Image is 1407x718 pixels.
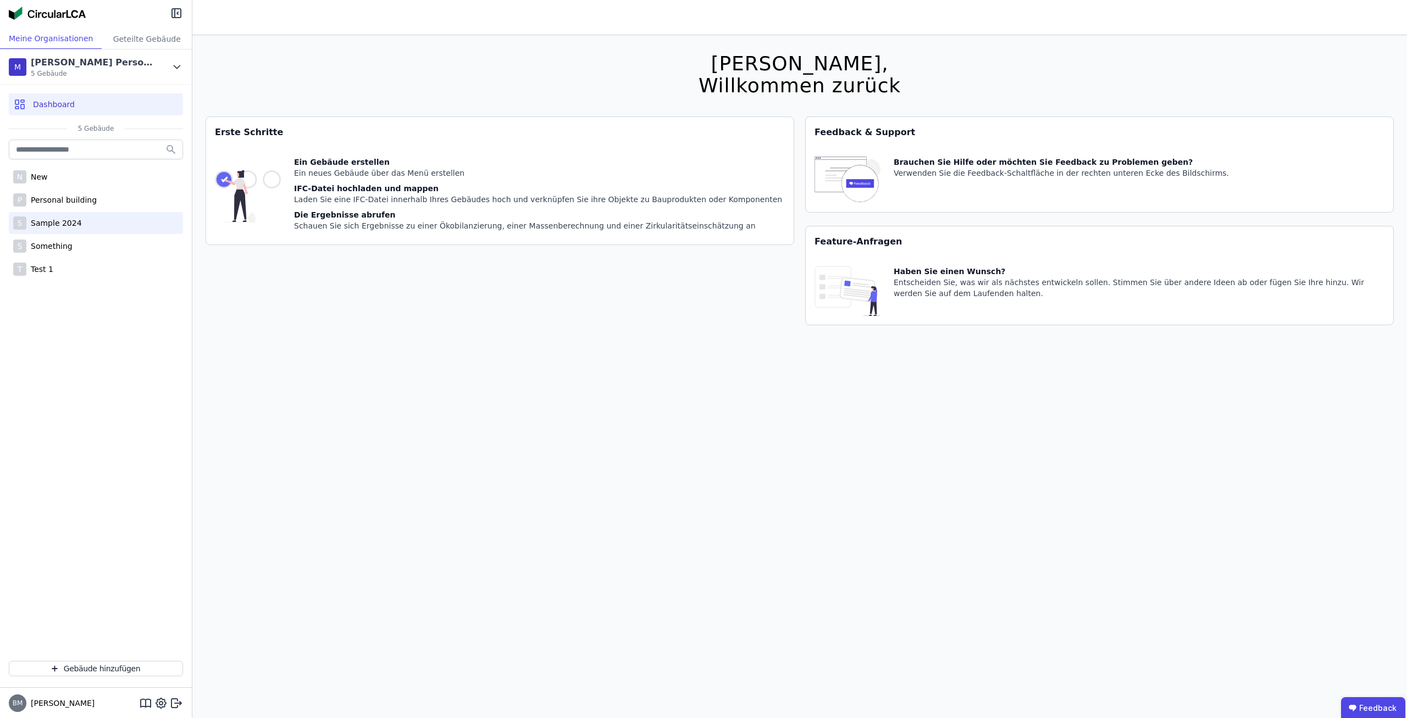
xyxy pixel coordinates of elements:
div: S [13,216,26,230]
div: [PERSON_NAME] Personal Org [31,56,157,69]
div: Entscheiden Sie, was wir als nächstes entwickeln sollen. Stimmen Sie über andere Ideen ab oder fü... [894,277,1384,299]
div: Feature-Anfragen [806,226,1393,257]
img: feedback-icon-HCTs5lye.svg [815,157,880,203]
span: 5 Gebäude [67,124,125,133]
div: S [13,240,26,253]
span: BM [13,700,23,706]
span: Dashboard [33,99,75,110]
div: N [13,170,26,183]
div: Verwenden Sie die Feedback-Schaltfläche in der rechten unteren Ecke des Bildschirms. [894,168,1229,179]
div: Test 1 [26,264,53,275]
div: Laden Sie eine IFC-Datei innerhalb Ihres Gebäudes hoch und verknüpfen Sie ihre Objekte zu Bauprod... [294,194,782,205]
div: M [9,58,26,76]
img: getting_started_tile-DrF_GRSv.svg [215,157,281,236]
div: Feedback & Support [806,117,1393,148]
div: T [13,263,26,276]
div: Ein Gebäude erstellen [294,157,782,168]
span: [PERSON_NAME] [26,698,95,709]
div: [PERSON_NAME], [699,53,901,75]
span: 5 Gebäude [31,69,157,78]
div: IFC-Datei hochladen und mappen [294,183,782,194]
img: feature_request_tile-UiXE1qGU.svg [815,266,880,316]
div: Personal building [26,194,97,205]
div: New [26,171,48,182]
button: Gebäude hinzufügen [9,661,183,676]
div: Erste Schritte [206,117,794,148]
div: P [13,193,26,207]
div: Die Ergebnisse abrufen [294,209,782,220]
div: Willkommen zurück [699,75,901,97]
img: Concular [9,7,86,20]
div: Haben Sie einen Wunsch? [894,266,1384,277]
div: Ein neues Gebäude über das Menü erstellen [294,168,782,179]
div: Schauen Sie sich Ergebnisse zu einer Ökobilanzierung, einer Massenberechnung und einer Zirkularit... [294,220,782,231]
div: Sample 2024 [26,218,82,229]
div: Geteilte Gebäude [102,29,192,49]
div: Something [26,241,73,252]
div: Brauchen Sie Hilfe oder möchten Sie Feedback zu Problemen geben? [894,157,1229,168]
